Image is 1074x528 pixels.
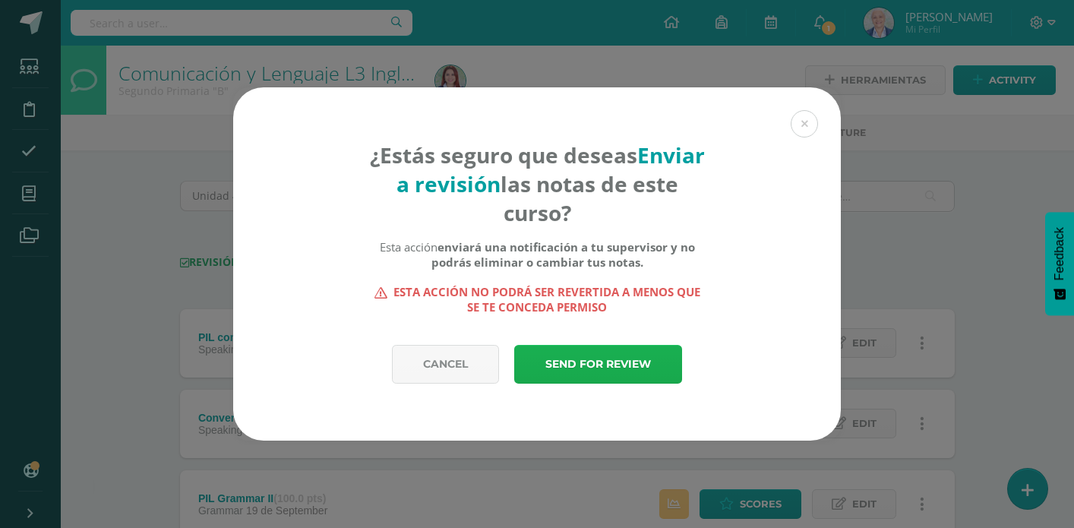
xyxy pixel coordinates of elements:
[514,345,682,384] a: Send for review
[369,141,706,227] h4: ¿Estás seguro que deseas las notas de este curso?
[431,239,695,270] b: enviará una notificación a tu supervisor y no podrás eliminar o cambiar tus notas.
[791,110,818,138] button: Close (Esc)
[1045,212,1074,315] button: Feedback - Mostrar encuesta
[369,284,706,315] strong: Esta acción no podrá ser revertida a menos que se te conceda permiso
[1053,227,1066,280] span: Feedback
[369,239,706,270] div: Esta acción
[392,345,499,384] a: Cancel
[396,141,705,198] strong: Enviar a revisión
